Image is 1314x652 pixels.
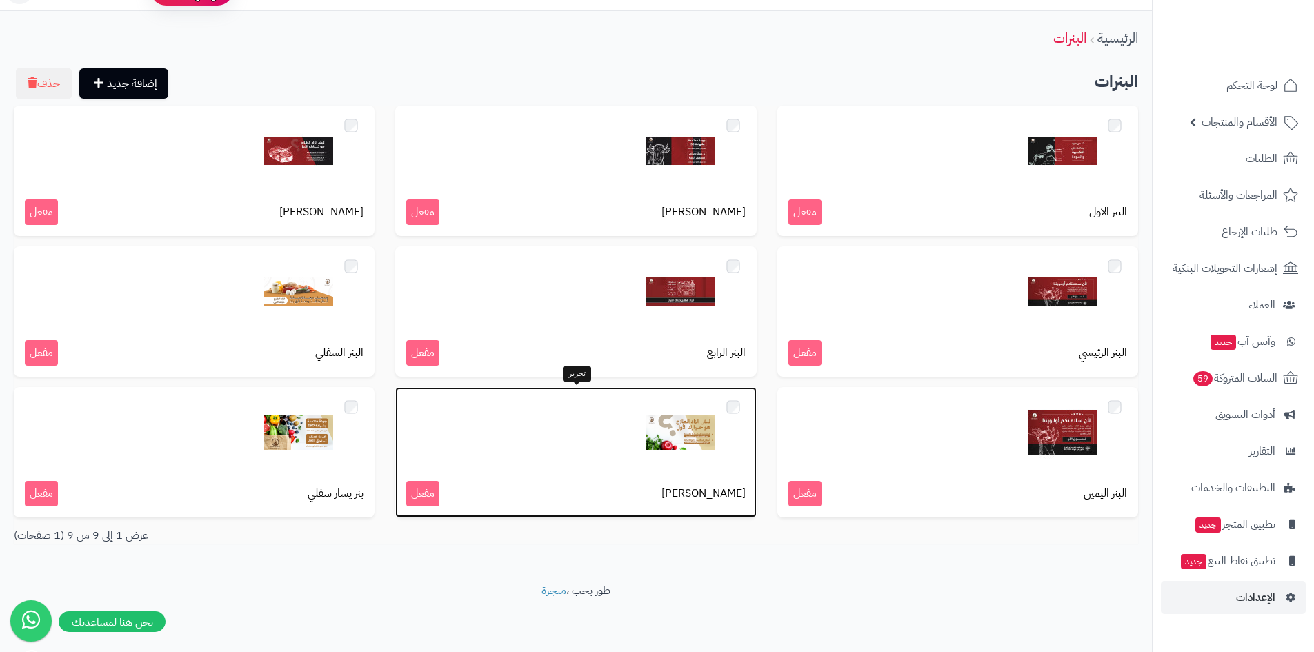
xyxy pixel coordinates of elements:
[14,387,375,517] a: بنر يسار سفلي مفعل
[1209,332,1275,351] span: وآتس آب
[3,528,576,544] div: عرض 1 إلى 9 من 9 (1 صفحات)
[661,486,746,502] span: [PERSON_NAME]
[1215,405,1275,424] span: أدوات التسويق
[1181,554,1206,569] span: جديد
[1161,325,1306,358] a: وآتس آبجديد
[1084,486,1127,502] span: البنر اليمين
[1161,288,1306,322] a: العملاء
[1161,362,1306,395] a: السلات المتروكة59
[1222,222,1277,241] span: طلبات الإرجاع
[79,68,168,99] a: إضافة جديد
[1161,142,1306,175] a: الطلبات
[1211,335,1236,350] span: جديد
[1193,371,1213,386] span: 59
[406,199,439,225] span: مفعل
[1195,517,1221,533] span: جديد
[788,481,822,506] span: مفعل
[777,387,1138,517] a: البنر اليمين مفعل
[1246,149,1277,168] span: الطلبات
[1192,368,1277,388] span: السلات المتروكة
[1191,478,1275,497] span: التطبيقات والخدمات
[1161,435,1306,468] a: التقارير
[14,68,1138,96] h2: البنرات
[1161,252,1306,285] a: إشعارات التحويلات البنكية
[25,340,58,366] span: مفعل
[1248,295,1275,315] span: العملاء
[1199,186,1277,205] span: المراجعات والأسئلة
[1161,69,1306,102] a: لوحة التحكم
[308,486,364,502] span: بنر يسار سفلي
[315,345,364,361] span: البنر السفلي
[395,106,756,236] a: [PERSON_NAME] مفعل
[1194,515,1275,534] span: تطبيق المتجر
[707,345,746,361] span: البنر الرابع
[406,481,439,506] span: مفعل
[1089,204,1127,220] span: البنر الاول
[1179,551,1275,571] span: تطبيق نقاط البيع
[406,340,439,366] span: مفعل
[395,387,756,517] a: [PERSON_NAME] مفعل
[1161,215,1306,248] a: طلبات الإرجاع
[1161,581,1306,614] a: الإعدادات
[1202,112,1277,132] span: الأقسام والمنتجات
[395,246,756,377] a: البنر الرابع مفعل
[1236,588,1275,607] span: الإعدادات
[788,199,822,225] span: مفعل
[777,106,1138,236] a: البنر الاول مفعل
[14,106,375,236] a: [PERSON_NAME] مفعل
[777,246,1138,377] a: البنر الرئيسي مفعل
[14,246,375,377] a: البنر السفلي مفعل
[1161,398,1306,431] a: أدوات التسويق
[1097,28,1138,48] a: الرئيسية
[1161,508,1306,541] a: تطبيق المتجرجديد
[1226,76,1277,95] span: لوحة التحكم
[661,204,746,220] span: [PERSON_NAME]
[1161,544,1306,577] a: تطبيق نقاط البيعجديد
[788,340,822,366] span: مفعل
[25,481,58,506] span: مفعل
[1053,28,1086,48] a: البنرات
[1161,179,1306,212] a: المراجعات والأسئلة
[563,366,591,382] div: تحرير
[1079,345,1127,361] span: البنر الرئيسي
[541,582,566,599] a: متجرة
[16,68,72,99] button: حذف
[1249,442,1275,461] span: التقارير
[1173,259,1277,278] span: إشعارات التحويلات البنكية
[279,204,364,220] span: [PERSON_NAME]
[25,199,58,225] span: مفعل
[1161,471,1306,504] a: التطبيقات والخدمات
